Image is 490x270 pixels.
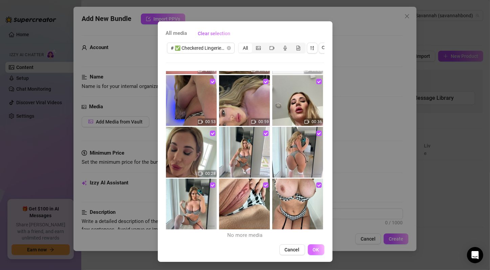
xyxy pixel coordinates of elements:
[296,46,301,50] span: file-gif
[283,46,287,50] span: audio
[270,46,274,50] span: video-camera
[166,179,217,229] img: media
[251,119,256,124] span: video-camera
[171,43,231,53] span: # ✅ Checkered Lingerie 🚨
[219,75,270,126] img: media
[272,75,323,126] img: media
[219,179,270,229] img: media
[259,119,269,124] span: 00:59
[219,127,270,178] img: media
[308,244,324,255] button: OK
[272,127,323,178] img: media
[193,28,236,39] button: Clear selection
[206,119,216,124] span: 00:53
[206,171,216,176] span: 00:28
[228,231,263,240] span: No more media
[198,31,231,36] span: Clear selection
[198,119,203,124] span: video-camera
[166,29,187,38] span: All media
[256,46,261,50] span: picture
[238,43,306,53] div: segmented control
[312,119,322,124] span: 00:36
[304,119,309,124] span: video-camera
[307,43,318,53] button: sort-descending
[310,46,315,50] span: sort-descending
[279,244,305,255] button: Cancel
[322,46,326,50] span: search
[467,247,483,263] div: Open Intercom Messenger
[227,46,231,50] span: close-circle
[272,179,323,229] img: media
[198,171,203,176] span: video-camera
[166,75,217,126] img: media
[239,43,252,53] div: All
[166,127,217,178] img: media
[285,247,300,252] span: Cancel
[313,247,319,252] span: OK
